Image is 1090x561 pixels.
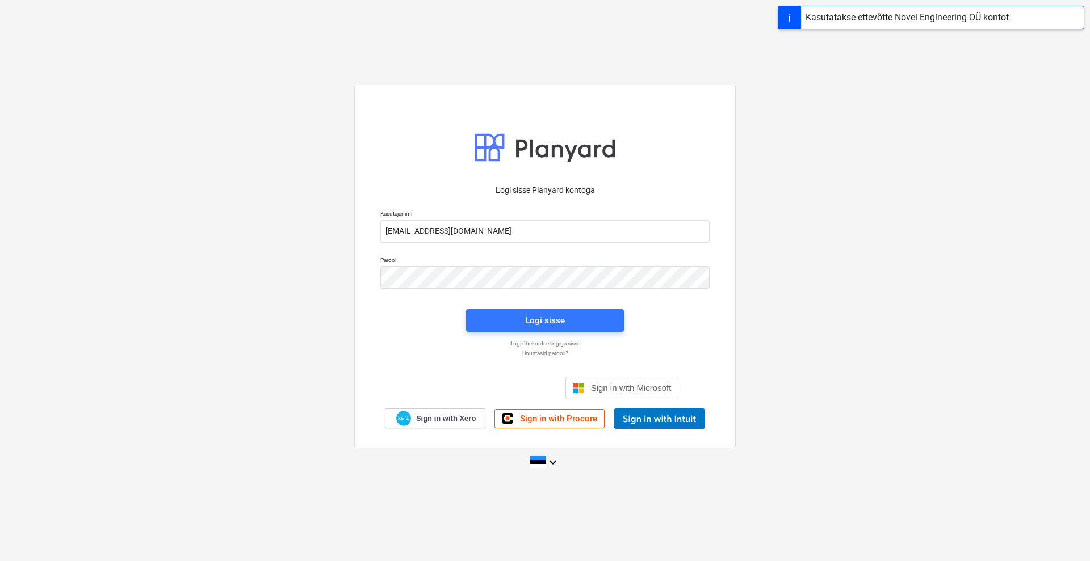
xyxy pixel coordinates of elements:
[494,409,605,428] a: Sign in with Procore
[591,383,672,393] span: Sign in with Microsoft
[375,340,715,347] a: Logi ühekordse lingiga sisse
[466,309,624,332] button: Logi sisse
[380,256,710,266] p: Parool
[573,382,584,394] img: Microsoft logo
[406,376,562,400] iframe: Sisselogimine Google'i nupu abil
[520,414,597,424] span: Sign in with Procore
[525,313,565,328] div: Logi sisse
[375,349,715,357] a: Unustasid parooli?
[380,220,710,243] input: Kasutajanimi
[416,414,476,424] span: Sign in with Xero
[385,408,486,428] a: Sign in with Xero
[396,411,411,426] img: Xero logo
[380,210,710,220] p: Kasutajanimi
[806,11,1009,24] div: Kasutatakse ettevõtte Novel Engineering OÜ kontot
[380,184,710,196] p: Logi sisse Planyard kontoga
[546,455,560,469] i: keyboard_arrow_down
